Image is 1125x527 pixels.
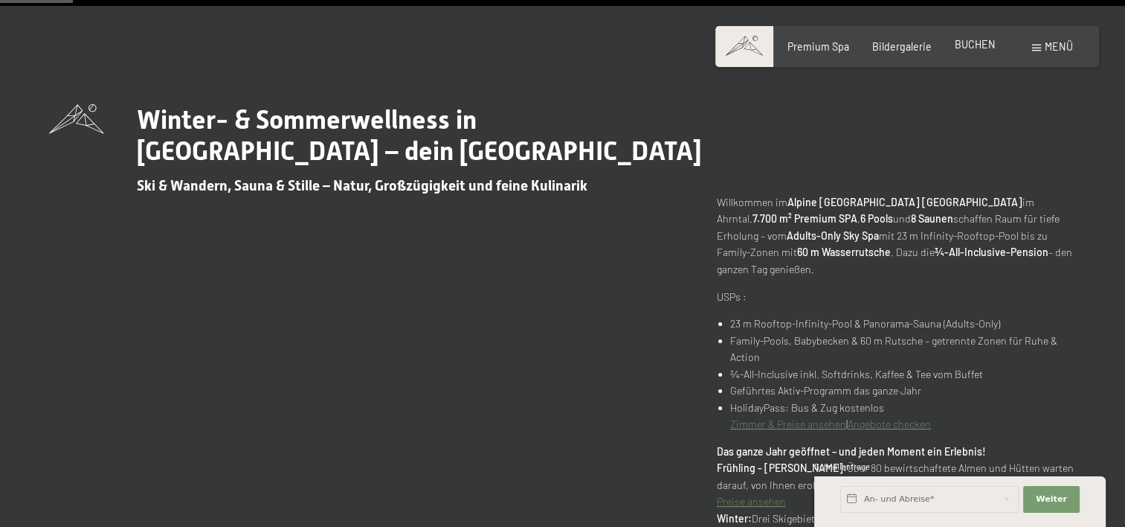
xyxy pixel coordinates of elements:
strong: Winter: [717,512,752,525]
strong: Frühling - [PERSON_NAME]: [717,461,847,474]
span: Schnellanfrage [814,461,870,471]
a: BUCHEN [955,38,996,51]
p: USPs : [717,289,1076,306]
li: ¾-All-Inclusive inkl. Softdrinks, Kaffee & Tee vom Buffet [730,366,1076,383]
strong: 7.700 m² Premium SPA [752,212,857,225]
span: Menü [1045,40,1073,53]
strong: Adults-Only Sky Spa [787,229,879,242]
strong: ¾-All-Inclusive-Pension [935,246,1048,258]
strong: 6 Pools [860,212,893,225]
span: Weiter [1036,494,1067,505]
strong: 60 m Wasserrutsche [797,246,891,258]
li: Family-Pools, Babybecken & 60 m Rutsche – getrennte Zonen für Ruhe & Action [730,333,1076,366]
li: 23 m Rooftop-Infinity-Pool & Panorama-Sauna (Adults-Only) [730,316,1076,333]
a: Bildergalerie [872,40,932,53]
strong: 8 Saunen [911,212,953,225]
button: Weiter [1023,486,1080,513]
a: Angebote checken [848,418,931,430]
p: Willkommen im im Ahrntal. , und schaffen Raum für tiefe Erholung – vom mit 23 m Infinity-Rooftop-... [717,194,1076,278]
a: Zimmer & Preise ansehen [730,418,846,430]
span: Ski & Wandern, Sauna & Stille – Natur, Großzügigkeit und feine Kulinarik [137,177,587,194]
span: Winter- & Sommerwellness in [GEOGRAPHIC_DATA] – dein [GEOGRAPHIC_DATA] [137,104,702,166]
a: Premium Spa [787,40,849,53]
strong: Alpine [GEOGRAPHIC_DATA] [GEOGRAPHIC_DATA] [787,196,1022,208]
strong: Das ganze Jahr geöffnet – und jeden Moment ein Erlebnis! [717,445,986,458]
li: HolidayPass: Bus & Zug kostenlos | [730,400,1076,433]
li: Geführtes Aktiv-Programm das ganze Jahr [730,383,1076,400]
